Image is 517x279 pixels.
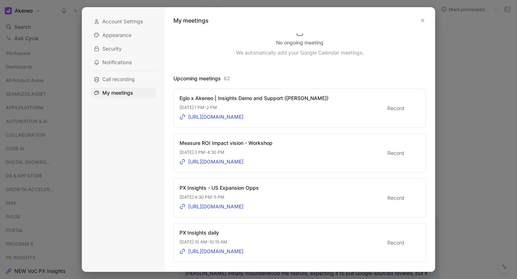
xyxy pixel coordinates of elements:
span: Call recording [102,76,135,83]
div: Notifications [91,57,156,68]
div: Security [91,43,156,54]
div: Appearance [91,30,156,41]
a: [URL][DOMAIN_NAME] [180,113,243,121]
h1: My meetings [173,16,209,25]
span: My meetings [102,89,133,96]
p: [DATE] · 3 PM - 4:30 PM [180,149,273,156]
p: [DATE] · 10 AM - 10:15 AM [180,238,243,246]
div: My meetings [91,88,156,98]
div: PX Insights daily [180,228,243,237]
span: Record [387,104,404,113]
div: Account Settings [91,16,156,27]
p: [DATE] · 1 PM - 2 PM [180,104,329,111]
h3: No ongoing meeting [276,38,323,47]
p: [DATE] · 4:30 PM - 5 PM [180,194,259,201]
div: PX Insights - US Expansion Opps [180,184,259,192]
span: Security [102,45,122,52]
span: Record [387,238,404,247]
span: Appearance [102,32,131,39]
span: Account Settings [102,18,143,25]
a: [URL][DOMAIN_NAME] [180,247,243,256]
a: [URL][DOMAIN_NAME] [180,157,243,166]
span: Notifications [102,59,132,66]
p: We automatically add your Google Calendar meetings. [236,48,364,57]
a: [URL][DOMAIN_NAME] [180,202,243,211]
div: Call recording [91,74,156,85]
div: Measure ROI Impact vision - Workshop [180,139,273,147]
div: Eglo x Akeneo | Insights Demo and Support ([PERSON_NAME]) [180,94,329,103]
h3: Upcoming meetings [173,74,426,83]
span: Record [387,149,404,157]
span: 62 [224,74,230,83]
span: Record [387,194,404,202]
